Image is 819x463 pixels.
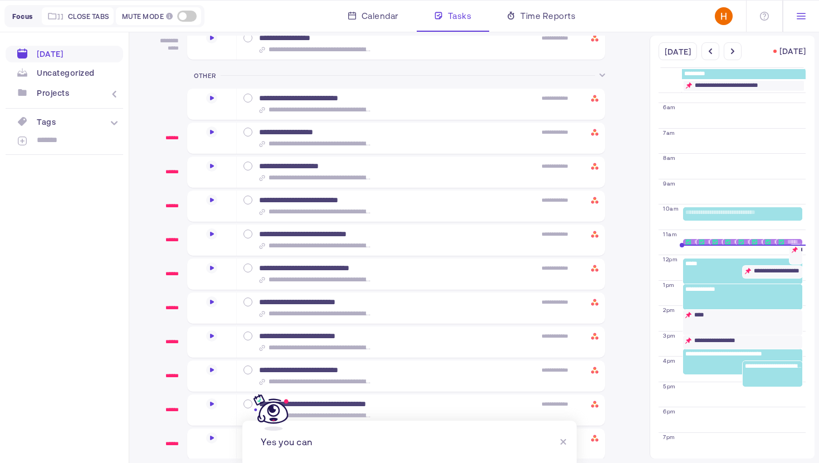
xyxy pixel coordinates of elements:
[663,333,676,338] div: 3pm
[715,7,733,25] img: ACg8ocI01f2gRwTtirZnp6H2sQxuahcW08yo9EAu0cceL1HINLy9nQ=s96-c
[663,256,677,262] div: 12pm
[417,1,490,32] a: Tasks
[663,383,676,389] div: 5pm
[663,206,679,211] div: 10am
[663,358,676,363] div: 4pm
[6,65,123,81] a: Uncategorized
[663,231,677,237] div: 11am
[663,130,675,135] div: 7am
[520,9,576,22] span: Time Reports
[12,12,33,20] span: Focus
[663,181,676,186] div: 9am
[659,42,697,60] div: [DATE]
[663,434,675,440] div: 7pm
[68,12,109,21] span: Close tabs
[448,9,472,22] span: Tasks
[330,1,417,32] a: Calendar
[663,155,676,160] div: 8am
[37,49,63,59] div: [DATE]
[663,104,676,110] div: 6am
[37,88,69,98] div: Projects
[253,393,292,432] img: gipsybot-default.svg
[489,1,593,32] a: Time Reports
[261,435,313,449] div: Yes you can
[663,408,676,414] div: 6pm
[663,282,675,287] div: 1pm
[779,46,806,57] div: [DATE]
[37,68,95,77] div: Uncategorized
[6,45,123,64] a: [DATE]
[362,9,399,22] span: Calendar
[122,12,164,21] span: Mute Mode
[663,307,675,313] div: 2pm
[194,72,216,79] span: Other
[37,117,56,126] div: Tags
